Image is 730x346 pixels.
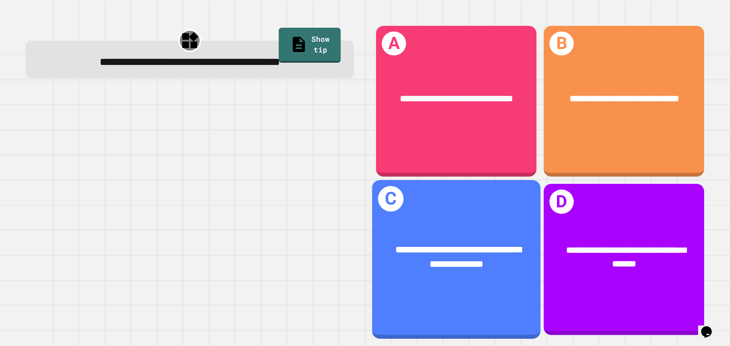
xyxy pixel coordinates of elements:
[378,186,403,212] h1: C
[279,28,341,63] a: Show tip
[549,190,574,214] h1: D
[698,316,722,338] iframe: chat widget
[549,32,574,56] h1: B
[382,32,406,56] h1: A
